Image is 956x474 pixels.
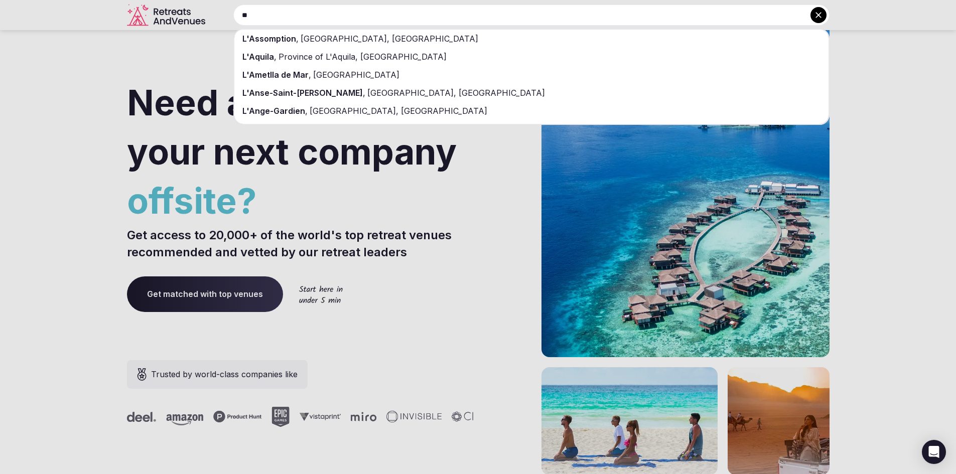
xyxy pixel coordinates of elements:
[234,30,829,48] div: ,
[234,48,829,66] div: ,
[311,70,399,80] span: [GEOGRAPHIC_DATA]
[242,106,305,116] span: L'Ange-Gardien
[922,440,946,464] div: Open Intercom Messenger
[308,106,487,116] span: [GEOGRAPHIC_DATA], [GEOGRAPHIC_DATA]
[277,52,447,62] span: Province of L'Aquila, [GEOGRAPHIC_DATA]
[234,102,829,120] div: ,
[234,84,829,102] div: ,
[242,52,274,62] span: L'Aquila
[242,70,309,80] span: L'Ametlla de Mar
[242,88,363,98] span: L'Anse-Saint-[PERSON_NAME]
[234,66,829,84] div: ,
[365,88,545,98] span: [GEOGRAPHIC_DATA], [GEOGRAPHIC_DATA]
[242,34,296,44] span: L'Assomption
[299,34,478,44] span: [GEOGRAPHIC_DATA], [GEOGRAPHIC_DATA]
